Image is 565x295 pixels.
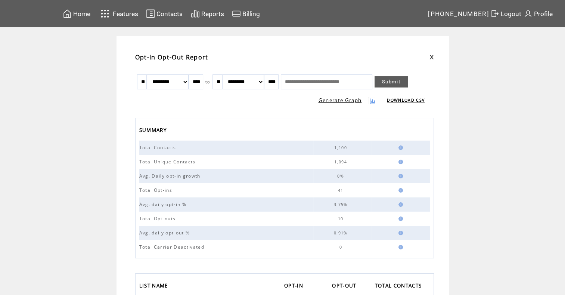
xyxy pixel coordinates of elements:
[113,10,138,18] span: Features
[139,201,188,208] span: Avg. daily opt-in %
[428,10,489,18] span: [PHONE_NUMBER]
[63,9,72,18] img: home.svg
[338,188,345,193] span: 41
[139,144,178,151] span: Total Contacts
[396,145,403,150] img: help.gif
[375,76,408,87] a: Submit
[338,216,345,221] span: 10
[332,280,358,293] span: OPT-OUT
[145,8,184,19] a: Contacts
[396,245,403,249] img: help.gif
[332,280,360,293] a: OPT-OUT
[375,280,426,293] a: TOTAL CONTACTS
[99,7,112,20] img: features.svg
[232,9,241,18] img: creidtcard.svg
[139,230,192,236] span: Avg. daily opt-out %
[339,245,344,250] span: 0
[396,188,403,193] img: help.gif
[334,145,349,150] span: 1,100
[191,9,200,18] img: chart.svg
[522,8,554,19] a: Profile
[201,10,224,18] span: Reports
[139,187,174,193] span: Total Opt-ins
[62,8,91,19] a: Home
[146,9,155,18] img: contacts.svg
[135,53,208,61] span: Opt-In Opt-Out Report
[156,10,183,18] span: Contacts
[396,174,403,178] img: help.gif
[396,160,403,164] img: help.gif
[396,231,403,235] img: help.gif
[337,173,346,179] span: 0%
[534,10,553,18] span: Profile
[375,280,424,293] span: TOTAL CONTACTS
[334,202,350,207] span: 3.75%
[284,280,307,293] a: OPT-IN
[501,10,521,18] span: Logout
[139,280,172,293] a: LIST NAME
[139,173,202,179] span: Avg. Daily opt-in growth
[524,9,533,18] img: profile.svg
[73,10,90,18] span: Home
[489,8,522,19] a: Logout
[396,216,403,221] img: help.gif
[139,125,168,137] span: SUMMARY
[190,8,225,19] a: Reports
[334,230,350,236] span: 0.91%
[396,202,403,207] img: help.gif
[319,97,362,104] a: Generate Graph
[139,159,198,165] span: Total Unique Contacts
[139,244,206,250] span: Total Carrier Deactivated
[387,98,425,103] a: DOWNLOAD CSV
[242,10,260,18] span: Billing
[284,280,305,293] span: OPT-IN
[334,159,349,165] span: 1,094
[139,215,178,222] span: Total Opt-outs
[205,79,210,84] span: to
[97,6,140,21] a: Features
[231,8,261,19] a: Billing
[490,9,499,18] img: exit.svg
[139,280,170,293] span: LIST NAME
